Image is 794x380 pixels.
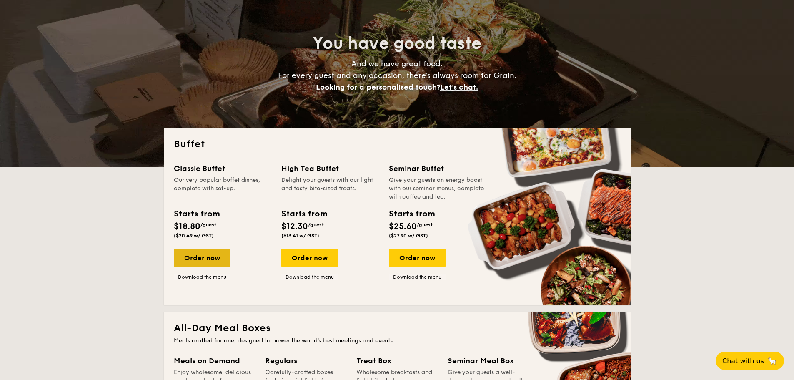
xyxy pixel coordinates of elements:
[281,221,308,232] span: $12.30
[448,355,529,367] div: Seminar Meal Box
[313,33,481,53] span: You have good taste
[316,83,440,92] span: Looking for a personalised touch?
[389,233,428,239] span: ($27.90 w/ GST)
[174,208,219,220] div: Starts from
[174,163,271,174] div: Classic Buffet
[174,176,271,201] div: Our very popular buffet dishes, complete with set-up.
[440,83,478,92] span: Let's chat.
[308,222,324,228] span: /guest
[174,355,255,367] div: Meals on Demand
[389,163,486,174] div: Seminar Buffet
[722,357,764,365] span: Chat with us
[767,356,777,366] span: 🦙
[281,176,379,201] div: Delight your guests with our light and tasty bite-sized treats.
[278,59,516,92] span: And we have great food. For every guest and any occasion, there’s always room for Grain.
[389,249,446,267] div: Order now
[417,222,433,228] span: /guest
[281,249,338,267] div: Order now
[716,352,784,370] button: Chat with us🦙
[174,221,200,232] span: $18.80
[174,138,621,151] h2: Buffet
[356,355,438,367] div: Treat Box
[281,274,338,280] a: Download the menu
[281,163,379,174] div: High Tea Buffet
[389,176,486,201] div: Give your guests an energy boost with our seminar menus, complete with coffee and tea.
[174,322,621,335] h2: All-Day Meal Boxes
[200,222,216,228] span: /guest
[265,355,346,367] div: Regulars
[174,337,621,345] div: Meals crafted for one, designed to power the world's best meetings and events.
[281,208,327,220] div: Starts from
[174,233,214,239] span: ($20.49 w/ GST)
[389,208,434,220] div: Starts from
[281,233,319,239] span: ($13.41 w/ GST)
[389,274,446,280] a: Download the menu
[174,249,230,267] div: Order now
[174,274,230,280] a: Download the menu
[389,221,417,232] span: $25.60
